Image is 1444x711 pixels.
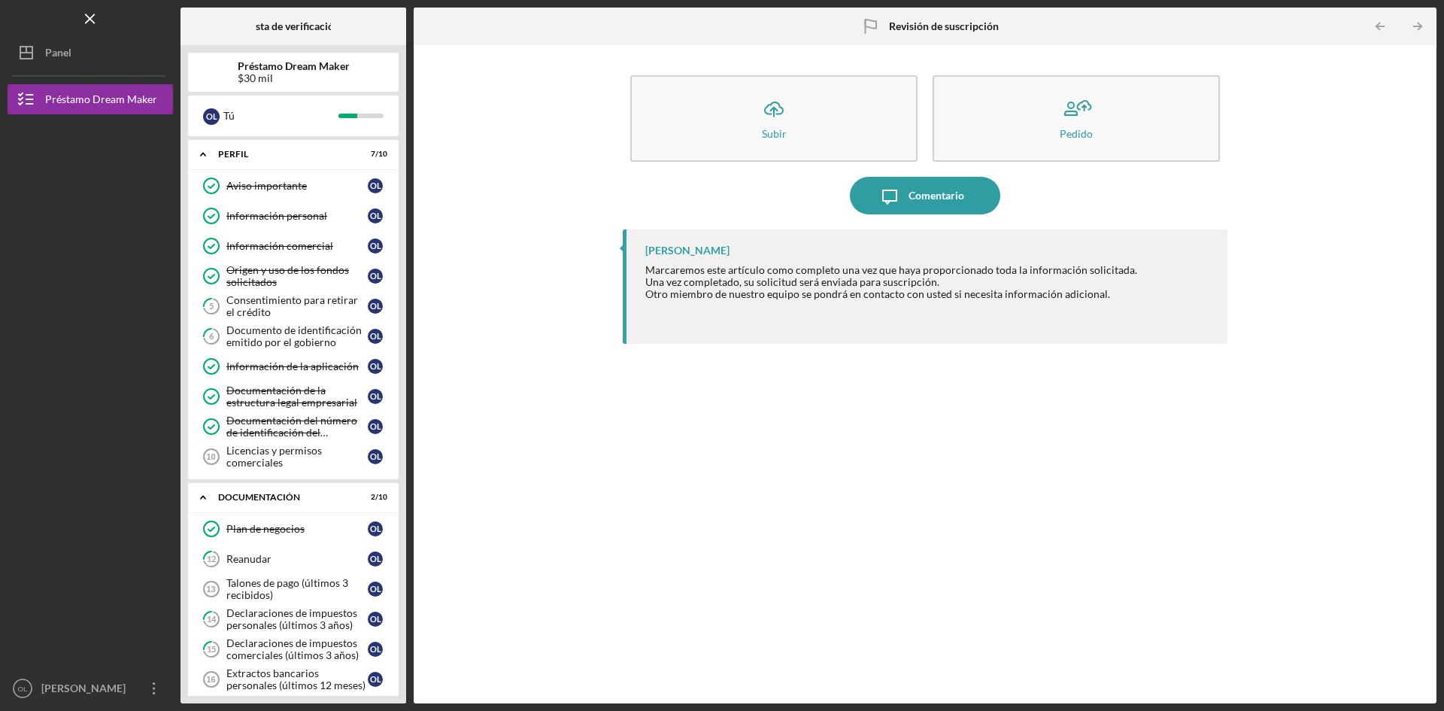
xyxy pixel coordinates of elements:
button: Subir [630,75,918,162]
a: Aviso importanteOL [196,171,391,201]
tspan: 15 [207,645,216,655]
tspan: 6 [209,332,214,342]
font: Lista de verificación [247,20,340,32]
a: 10Licencias y permisos comercialesOL [196,442,391,472]
font: O [370,241,377,251]
font: Aviso importante [226,179,307,192]
button: Panel [8,38,173,68]
a: Documentación del número de identificación del empleador del IRSOL [196,412,391,442]
font: Comentario [909,189,964,202]
font: Panel [45,46,71,59]
font: Documentación [218,491,300,503]
text: OL [18,685,28,693]
font: L [377,584,381,594]
font: Consentimiento para retirar el crédito [226,293,358,318]
font: O [370,271,377,281]
font: O [206,111,213,121]
font: L [377,674,381,684]
font: 2 [371,492,375,501]
font: O [370,524,377,533]
font: Subir [762,127,787,140]
font: Declaraciones de impuestos personales (últimos 3 años) [226,606,357,631]
font: Origen y uso de los fondos solicitados [226,263,349,288]
a: 15Declaraciones de impuestos comerciales (últimos 3 años)OL [196,634,391,664]
font: O [370,391,377,401]
font: O [370,421,377,431]
a: Información personalOL [196,201,391,231]
a: 5Consentimiento para retirar el créditoOL [196,291,391,321]
font: Información comercial [226,239,333,252]
font: Tú [223,109,235,122]
font: Préstamo Dream Maker [238,59,350,72]
font: Extractos bancarios personales (últimos 12 meses) [226,667,366,691]
a: 6Documento de identificación emitido por el gobiernoOL [196,321,391,351]
font: Otro miembro de nuestro equipo se pondrá en contacto con usted si necesita información adicional. [645,287,1110,300]
a: 13Talones de pago (últimos 3 recibidos)OL [196,574,391,604]
font: L [377,644,381,654]
font: $30 mil [238,71,273,84]
button: Comentario [850,177,1000,214]
font: O [370,211,377,220]
font: 10 [378,492,387,501]
font: L [377,241,381,251]
font: O [370,181,377,190]
tspan: 16 [206,675,215,684]
tspan: 5 [209,302,214,311]
font: / [375,149,378,158]
font: O [370,451,377,461]
font: L [377,211,381,220]
font: Documentación de la estructura legal empresarial [226,384,357,409]
font: [PERSON_NAME] [645,244,730,257]
font: Una vez completado, su solicitud será enviada para suscripción. [645,275,939,288]
a: 16Extractos bancarios personales (últimos 12 meses)OL [196,664,391,694]
font: L [377,421,381,431]
font: O [370,614,377,624]
font: Revisión de suscripción [889,20,999,32]
font: L [377,331,381,341]
font: / [375,492,378,501]
font: Pedido [1060,127,1093,140]
font: O [370,554,377,564]
a: Información de la aplicaciónOL [196,351,391,381]
font: L [377,524,381,533]
font: O [370,674,377,684]
a: 14Declaraciones de impuestos personales (últimos 3 años)OL [196,604,391,634]
font: L [377,361,381,371]
tspan: 14 [207,615,217,624]
tspan: 10 [206,452,215,461]
button: Pedido [933,75,1220,162]
font: Perfil [218,148,248,160]
font: L [377,614,381,624]
font: Información personal [226,209,327,222]
font: Plan de negocios [226,522,305,535]
font: O [370,584,377,594]
font: Marcaremos este artículo como completo una vez que haya proporcionado toda la información solicit... [645,263,1137,276]
font: [PERSON_NAME] [41,682,126,694]
font: O [370,361,377,371]
font: L [377,301,381,311]
font: Documentación del número de identificación del empleador del IRS [226,414,357,451]
font: O [370,331,377,341]
font: 10 [378,149,387,158]
font: Declaraciones de impuestos comerciales (últimos 3 años) [226,637,359,661]
font: L [377,181,381,190]
font: L [377,391,381,401]
font: Reanudar [226,552,272,565]
a: Origen y uso de los fondos solicitadosOL [196,261,391,291]
font: L [213,111,217,121]
font: 7 [371,149,375,158]
font: Documento de identificación emitido por el gobierno [226,324,362,348]
tspan: 12 [207,555,216,564]
font: Información de la aplicación [226,360,359,372]
button: OL[PERSON_NAME] [8,673,173,703]
a: Plan de negociosOL [196,514,391,544]
button: Préstamo Dream Maker [8,84,173,114]
font: O [370,301,377,311]
a: 12ReanudarOL [196,544,391,574]
font: L [377,554,381,564]
font: L [377,271,381,281]
font: L [377,451,381,461]
font: Préstamo Dream Maker [45,93,157,105]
